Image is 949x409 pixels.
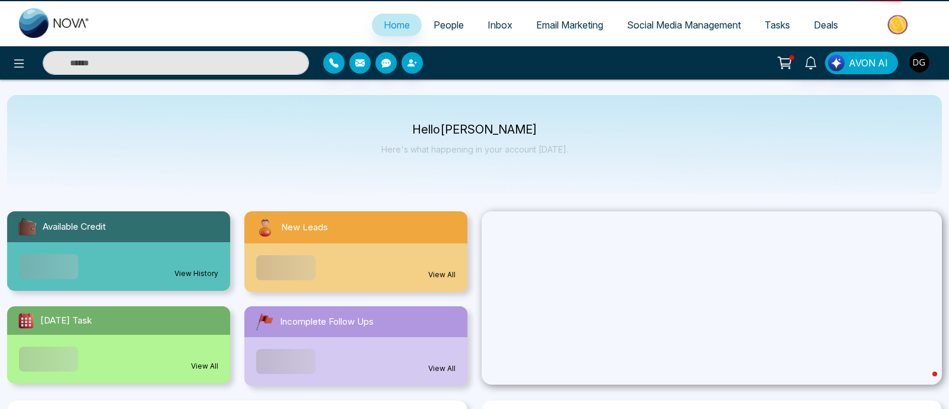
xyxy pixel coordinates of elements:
a: New LeadsView All [237,211,474,292]
a: Email Marketing [524,14,615,36]
a: Social Media Management [615,14,753,36]
span: Incomplete Follow Ups [280,315,374,329]
span: Tasks [765,19,790,31]
span: New Leads [281,221,328,234]
a: Inbox [476,14,524,36]
span: Deals [814,19,838,31]
img: newLeads.svg [254,216,276,239]
a: Deals [802,14,850,36]
a: View All [428,363,456,374]
span: Home [384,19,410,31]
a: Home [372,14,422,36]
span: Email Marketing [536,19,603,31]
img: todayTask.svg [17,311,36,330]
a: People [422,14,476,36]
img: Market-place.gif [856,11,942,38]
img: Nova CRM Logo [19,8,90,38]
a: View All [428,270,456,280]
a: View All [191,361,218,372]
img: User Avatar [909,52,929,72]
span: Social Media Management [627,19,741,31]
img: followUps.svg [254,311,275,332]
a: Incomplete Follow UpsView All [237,306,474,386]
img: Lead Flow [828,55,845,71]
iframe: Intercom live chat [909,369,937,397]
span: [DATE] Task [40,314,92,328]
span: Available Credit [43,220,106,234]
button: AVON AI [825,52,898,74]
p: Hello [PERSON_NAME] [381,125,568,135]
span: People [434,19,464,31]
p: Here's what happening in your account [DATE]. [381,144,568,154]
span: AVON AI [849,56,888,70]
a: Tasks [753,14,802,36]
span: Inbox [488,19,512,31]
img: availableCredit.svg [17,216,38,237]
a: View History [174,268,218,279]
